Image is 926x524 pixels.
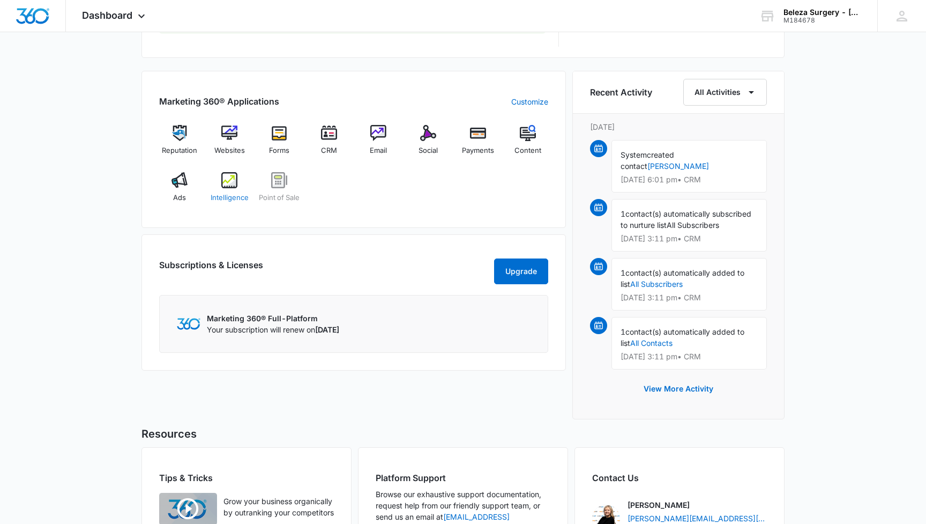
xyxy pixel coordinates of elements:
a: Point of Sale [259,172,300,211]
h2: Tips & Tricks [159,471,334,484]
button: Upgrade [494,259,548,284]
button: View More Activity [633,376,724,402]
a: Content [507,125,548,164]
h2: Marketing 360® Applications [159,95,279,108]
h2: Subscriptions & Licenses [159,259,263,280]
span: CRM [321,145,337,156]
div: account name [783,8,862,17]
span: All Subscribers [667,220,719,230]
p: Grow your business organically by outranking your competitors [223,496,334,518]
p: [DATE] 3:11 pm • CRM [621,294,758,301]
a: Social [408,125,449,164]
span: Email [370,145,387,156]
span: [DATE] [315,325,339,334]
span: Forms [269,145,289,156]
span: Websites [214,145,245,156]
a: All Contacts [630,338,673,348]
h2: Contact Us [592,471,767,484]
a: [PERSON_NAME] [647,161,709,171]
span: Ads [173,193,186,203]
p: [DATE] 3:11 pm • CRM [621,353,758,360]
a: Ads [159,172,200,211]
span: Content [514,145,541,156]
p: [DATE] 3:11 pm • CRM [621,235,758,242]
a: Payments [458,125,499,164]
span: contact(s) automatically added to list [621,327,744,348]
p: Your subscription will renew on [207,324,339,335]
a: [PERSON_NAME][EMAIL_ADDRESS][PERSON_NAME][DOMAIN_NAME] [628,513,767,524]
a: Reputation [159,125,200,164]
a: Forms [259,125,300,164]
a: All Subscribers [630,279,683,289]
a: Email [358,125,399,164]
span: Dashboard [82,10,132,21]
span: contact(s) automatically subscribed to nurture list [621,209,751,230]
p: Marketing 360® Full-Platform [207,313,339,324]
span: created contact [621,150,674,171]
span: Payments [462,145,494,156]
a: Websites [209,125,250,164]
p: [DATE] [590,121,767,132]
span: 1 [621,209,625,218]
h6: Recent Activity [590,86,652,99]
span: Intelligence [211,193,249,203]
span: Social [419,145,438,156]
button: All Activities [683,79,767,106]
span: System [621,150,647,159]
span: 1 [621,327,625,336]
span: Point of Sale [259,193,300,203]
h2: Platform Support [376,471,550,484]
p: [DATE] 6:01 pm • CRM [621,176,758,183]
div: account id [783,17,862,24]
span: 1 [621,268,625,277]
a: CRM [308,125,349,164]
span: Reputation [162,145,197,156]
h5: Resources [141,426,785,442]
img: Marketing 360 Logo [177,318,200,329]
span: contact(s) automatically added to list [621,268,744,289]
p: [PERSON_NAME] [628,499,690,511]
a: Customize [511,96,548,107]
a: Intelligence [209,172,250,211]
